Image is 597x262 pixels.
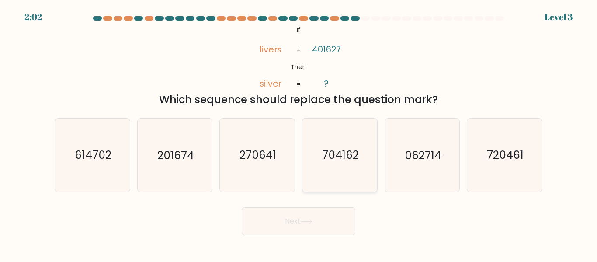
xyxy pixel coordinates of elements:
[324,78,329,90] tspan: ?
[242,207,355,235] button: Next
[60,92,537,108] div: Which sequence should replace the question mark?
[157,148,194,163] text: 201674
[405,148,441,163] text: 062714
[291,63,306,71] tspan: Then
[245,24,353,91] svg: @import url('[URL][DOMAIN_NAME]);
[239,148,276,163] text: 270641
[312,43,341,56] tspan: 401627
[297,80,301,88] tspan: =
[297,45,301,54] tspan: =
[75,148,111,163] text: 614702
[545,10,573,24] div: Level 3
[322,148,359,163] text: 704162
[259,78,281,90] tspan: silver
[487,148,524,163] text: 720461
[297,25,301,34] tspan: If
[24,10,42,24] div: 2:02
[259,43,281,56] tspan: livers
